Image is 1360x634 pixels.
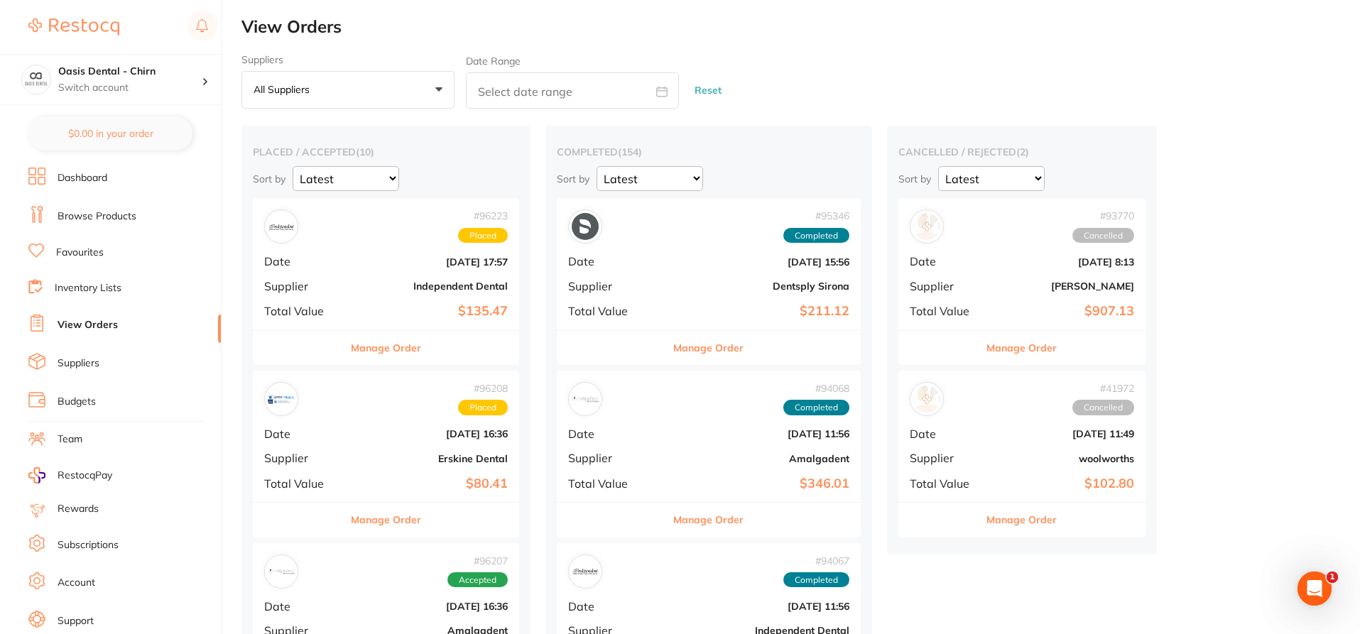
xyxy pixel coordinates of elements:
[1072,210,1134,222] span: # 93770
[913,386,940,412] img: woolworths
[992,256,1134,268] b: [DATE] 8:13
[353,304,508,319] b: $135.47
[910,305,981,317] span: Total Value
[913,213,940,240] img: Henry Schein Halas
[572,386,599,412] img: Amalgadent
[22,65,50,94] img: Oasis Dental - Chirn
[353,476,508,491] b: $80.41
[673,331,744,365] button: Manage Order
[253,371,519,537] div: Erskine Dental#96208PlacedDate[DATE] 16:36SupplierErskine DentalTotal Value$80.41Manage Order
[986,331,1057,365] button: Manage Order
[466,72,679,109] input: Select date range
[28,467,45,483] img: RestocqPay
[466,55,521,67] label: Date Range
[447,555,508,567] span: # 96207
[572,558,599,585] img: Independent Dental
[992,428,1134,439] b: [DATE] 11:49
[572,213,599,240] img: Dentsply Sirona
[58,395,96,409] a: Budgets
[56,246,104,260] a: Favourites
[458,228,508,244] span: Placed
[268,558,295,585] img: Amalgadent
[353,428,508,439] b: [DATE] 16:36
[992,304,1134,319] b: $907.13
[992,453,1134,464] b: woolworths
[58,614,94,628] a: Support
[670,256,849,268] b: [DATE] 15:56
[992,280,1134,292] b: [PERSON_NAME]
[353,256,508,268] b: [DATE] 17:57
[447,572,508,588] span: Accepted
[910,280,981,293] span: Supplier
[55,281,121,295] a: Inventory Lists
[241,71,455,109] button: All suppliers
[241,54,455,65] label: Suppliers
[264,280,342,293] span: Supplier
[557,173,589,185] p: Sort by
[568,280,658,293] span: Supplier
[690,72,726,109] button: Reset
[58,469,112,483] span: RestocqPay
[28,467,112,483] a: RestocqPay
[58,81,202,95] p: Switch account
[783,210,849,222] span: # 95346
[264,305,342,317] span: Total Value
[992,476,1134,491] b: $102.80
[568,600,658,613] span: Date
[458,400,508,415] span: Placed
[353,280,508,292] b: Independent Dental
[898,173,931,185] p: Sort by
[670,428,849,439] b: [DATE] 11:56
[58,171,107,185] a: Dashboard
[264,427,342,440] span: Date
[568,255,658,268] span: Date
[1327,572,1338,583] span: 1
[568,427,658,440] span: Date
[253,198,519,365] div: Independent Dental#96223PlacedDate[DATE] 17:57SupplierIndependent DentalTotal Value$135.47Manage ...
[264,477,342,490] span: Total Value
[1072,383,1134,394] span: # 41972
[783,555,849,567] span: # 94067
[783,383,849,394] span: # 94068
[910,477,981,490] span: Total Value
[458,210,508,222] span: # 96223
[568,452,658,464] span: Supplier
[58,502,99,516] a: Rewards
[58,432,82,447] a: Team
[910,427,981,440] span: Date
[253,146,519,158] h2: placed / accepted ( 10 )
[58,576,95,590] a: Account
[670,304,849,319] b: $211.12
[268,213,295,240] img: Independent Dental
[910,452,981,464] span: Supplier
[557,146,861,158] h2: completed ( 154 )
[353,453,508,464] b: Erskine Dental
[1072,228,1134,244] span: Cancelled
[783,400,849,415] span: Completed
[568,305,658,317] span: Total Value
[58,538,119,552] a: Subscriptions
[58,65,202,79] h4: Oasis Dental - Chirn
[58,209,136,224] a: Browse Products
[58,356,99,371] a: Suppliers
[28,18,119,35] img: Restocq Logo
[264,452,342,464] span: Supplier
[568,477,658,490] span: Total Value
[1072,400,1134,415] span: Cancelled
[253,173,285,185] p: Sort by
[351,503,421,537] button: Manage Order
[670,453,849,464] b: Amalgadent
[254,83,315,96] p: All suppliers
[783,228,849,244] span: Completed
[28,116,192,151] button: $0.00 in your order
[673,503,744,537] button: Manage Order
[264,255,342,268] span: Date
[28,11,119,43] a: Restocq Logo
[353,601,508,612] b: [DATE] 16:36
[910,255,981,268] span: Date
[264,600,342,613] span: Date
[986,503,1057,537] button: Manage Order
[670,476,849,491] b: $346.01
[1298,572,1332,606] iframe: Intercom live chat
[670,280,849,292] b: Dentsply Sirona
